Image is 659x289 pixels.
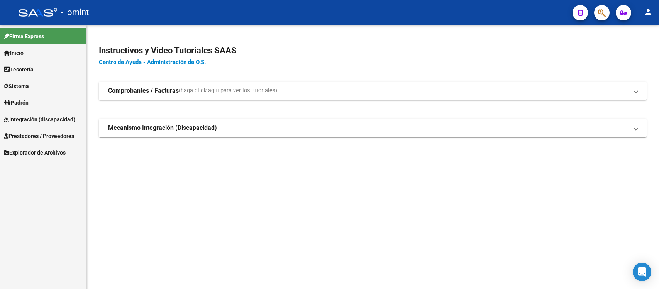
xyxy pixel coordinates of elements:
[179,87,277,95] span: (haga click aquí para ver los tutoriales)
[99,82,647,100] mat-expansion-panel-header: Comprobantes / Facturas(haga click aquí para ver los tutoriales)
[4,115,75,124] span: Integración (discapacidad)
[633,263,651,281] div: Open Intercom Messenger
[4,132,74,140] span: Prestadores / Proveedores
[61,4,89,21] span: - omint
[99,119,647,137] mat-expansion-panel-header: Mecanismo Integración (Discapacidad)
[4,65,34,74] span: Tesorería
[644,7,653,17] mat-icon: person
[4,49,24,57] span: Inicio
[108,124,217,132] strong: Mecanismo Integración (Discapacidad)
[4,32,44,41] span: Firma Express
[99,59,206,66] a: Centro de Ayuda - Administración de O.S.
[4,82,29,90] span: Sistema
[4,148,66,157] span: Explorador de Archivos
[108,87,179,95] strong: Comprobantes / Facturas
[6,7,15,17] mat-icon: menu
[4,99,29,107] span: Padrón
[99,43,647,58] h2: Instructivos y Video Tutoriales SAAS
